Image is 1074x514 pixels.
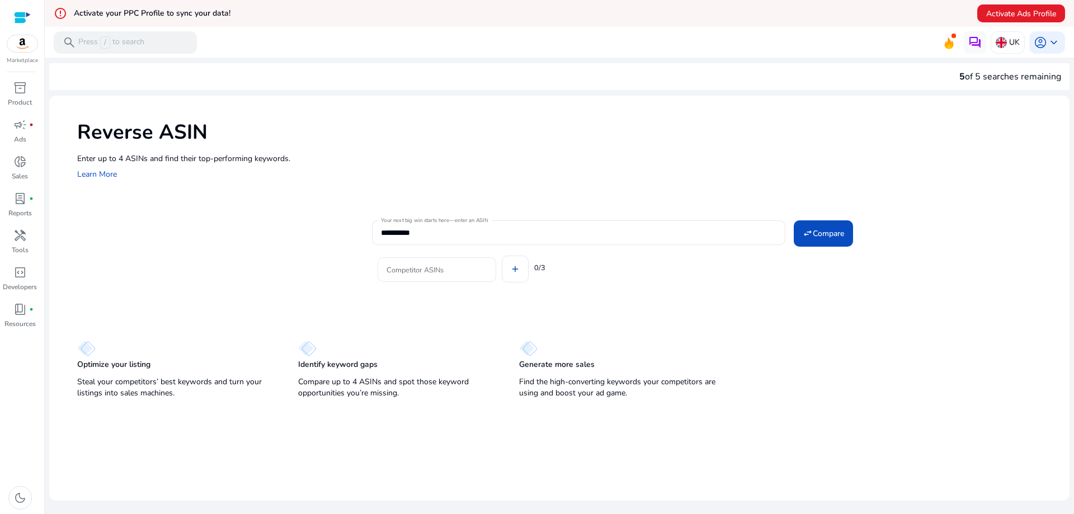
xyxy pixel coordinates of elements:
img: amazon.svg [7,35,37,52]
span: inventory_2 [13,81,27,95]
div: of 5 searches remaining [959,70,1061,83]
span: account_circle [1034,36,1047,49]
p: Steal your competitors’ best keywords and turn your listings into sales machines. [77,376,276,399]
span: dark_mode [13,491,27,504]
p: Product [8,97,32,107]
a: Learn More [77,169,117,180]
img: diamond.svg [77,341,96,356]
span: handyman [13,229,27,242]
span: search [63,36,76,49]
p: Enter up to 4 ASINs and find their top-performing keywords. [77,153,1058,164]
span: Activate Ads Profile [986,8,1056,20]
p: Compare up to 4 ASINs and spot those keyword opportunities you’re missing. [298,376,497,399]
mat-label: Your next big win starts here—enter an ASIN [381,216,488,224]
p: Press to search [78,36,144,49]
img: diamond.svg [298,341,317,356]
span: campaign [13,118,27,131]
p: Developers [3,282,37,292]
p: Find the high-converting keywords your competitors are using and boost your ad game. [519,376,718,399]
mat-icon: add [510,264,520,274]
span: lab_profile [13,192,27,205]
p: Sales [12,171,28,181]
p: Resources [4,319,36,329]
span: Compare [813,228,844,239]
img: diamond.svg [519,341,538,356]
button: Compare [794,220,853,246]
span: fiber_manual_record [29,196,34,201]
span: donut_small [13,155,27,168]
p: Optimize your listing [77,359,150,370]
mat-icon: error_outline [54,7,67,20]
span: fiber_manual_record [29,122,34,127]
button: Activate Ads Profile [977,4,1065,22]
img: uk.svg [996,37,1007,48]
span: keyboard_arrow_down [1047,36,1061,49]
p: Ads [14,134,26,144]
p: Marketplace [7,56,38,65]
span: book_4 [13,303,27,316]
span: 5 [959,70,965,83]
mat-hint: 0/3 [534,261,545,273]
mat-icon: swap_horiz [803,228,813,238]
p: UK [1009,32,1020,52]
p: Tools [12,245,29,255]
h1: Reverse ASIN [77,120,1058,144]
span: code_blocks [13,266,27,279]
span: fiber_manual_record [29,307,34,312]
h5: Activate your PPC Profile to sync your data! [74,9,230,18]
p: Generate more sales [519,359,595,370]
p: Reports [8,208,32,218]
span: / [100,36,110,49]
p: Identify keyword gaps [298,359,378,370]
